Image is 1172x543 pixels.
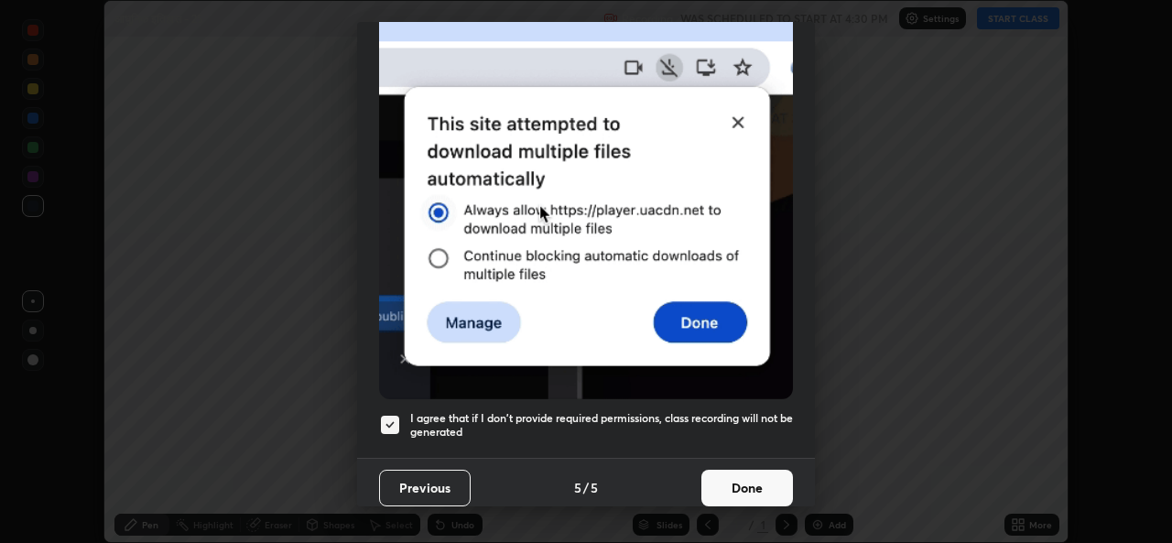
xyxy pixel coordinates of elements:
[591,478,598,497] h4: 5
[379,470,471,506] button: Previous
[410,411,793,440] h5: I agree that if I don't provide required permissions, class recording will not be generated
[574,478,581,497] h4: 5
[583,478,589,497] h4: /
[701,470,793,506] button: Done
